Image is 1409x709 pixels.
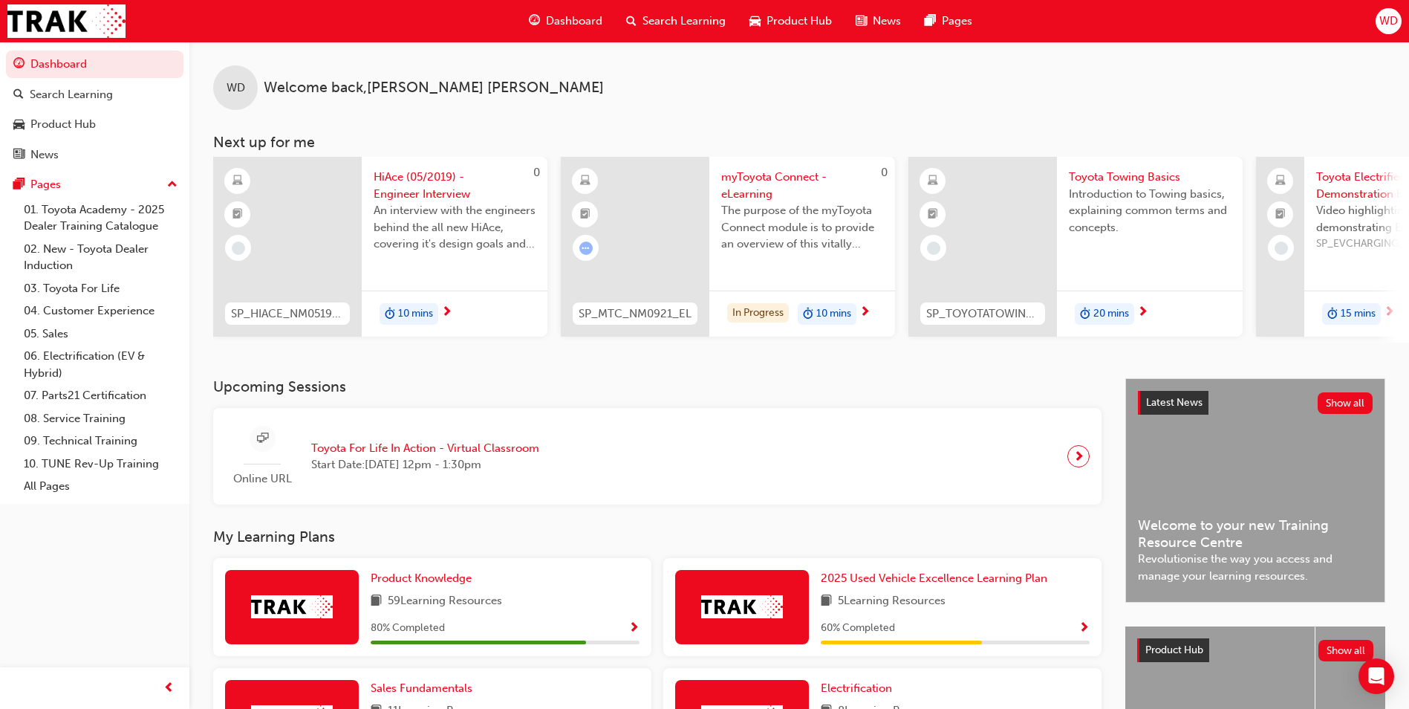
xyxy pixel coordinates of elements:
[231,305,344,323] span: SP_HIACE_NM0519_VID01
[579,242,593,255] span: learningRecordVerb_ATTEMPT-icon
[1358,658,1394,694] div: Open Intercom Messenger
[1138,551,1373,584] span: Revolutionise the way you access and manage your learning resources.
[6,141,183,169] a: News
[311,456,539,473] span: Start Date: [DATE] 12pm - 1:30pm
[1376,8,1402,34] button: WD
[913,6,984,36] a: pages-iconPages
[374,202,536,253] span: An interview with the engineers behind the all new HiAce, covering it's design goals and styling ...
[1093,305,1129,323] span: 20 mins
[1145,644,1203,656] span: Product Hub
[264,80,604,97] span: Welcome back , [PERSON_NAME] [PERSON_NAME]
[225,470,299,488] span: Online URL
[6,171,183,198] button: Pages
[821,680,898,697] a: Electrification
[213,378,1102,395] h3: Upcoming Sessions
[371,572,472,585] span: Product Knowledge
[18,475,183,498] a: All Pages
[30,86,113,103] div: Search Learning
[928,205,938,224] span: booktick-icon
[18,453,183,476] a: 10. TUNE Rev-Up Training
[18,198,183,238] a: 01. Toyota Academy - 2025 Dealer Training Catalogue
[561,157,895,337] a: 0SP_MTC_NM0921_ELmyToyota Connect - eLearningThe purpose of the myToyota Connect module is to pro...
[18,300,183,323] a: 04. Customer Experience
[529,12,540,30] span: guage-icon
[311,440,539,457] span: Toyota For Life In Action - Virtual Classroom
[6,111,183,138] a: Product Hub
[838,592,946,611] span: 5 Learning Resources
[1078,619,1090,638] button: Show Progress
[374,169,536,202] span: HiAce (05/2019) - Engineer Interview
[859,306,871,320] span: next-icon
[1318,392,1373,414] button: Show all
[580,172,590,191] span: learningResourceType_ELEARNING-icon
[13,178,25,192] span: pages-icon
[821,572,1047,585] span: 2025 Used Vehicle Excellence Learning Plan
[18,277,183,300] a: 03. Toyota For Life
[873,13,901,30] span: News
[1138,391,1373,415] a: Latest NewsShow all
[942,13,972,30] span: Pages
[727,303,789,323] div: In Progress
[251,595,333,618] img: Trak
[1275,172,1286,191] span: laptop-icon
[628,619,640,638] button: Show Progress
[816,305,851,323] span: 10 mins
[13,58,25,71] span: guage-icon
[821,570,1053,587] a: 2025 Used Vehicle Excellence Learning Plan
[1073,446,1084,467] span: next-icon
[1125,378,1385,603] a: Latest NewsShow allWelcome to your new Training Resource CentreRevolutionise the way you access a...
[642,13,726,30] span: Search Learning
[257,430,268,448] span: sessionType_ONLINE_URL-icon
[927,242,940,255] span: learningRecordVerb_NONE-icon
[7,4,126,38] img: Trak
[701,595,783,618] img: Trak
[18,430,183,453] a: 09. Technical Training
[1146,396,1203,409] span: Latest News
[614,6,738,36] a: search-iconSearch Learning
[533,166,540,179] span: 0
[13,88,24,102] span: search-icon
[13,118,25,132] span: car-icon
[821,682,892,695] span: Electrification
[1275,205,1286,224] span: booktick-icon
[517,6,614,36] a: guage-iconDashboard
[1069,186,1231,236] span: Introduction to Towing basics, explaining common terms and concepts.
[30,116,96,133] div: Product Hub
[189,134,1409,151] h3: Next up for me
[721,202,883,253] span: The purpose of the myToyota Connect module is to provide an overview of this vitally important ne...
[580,205,590,224] span: booktick-icon
[18,323,183,346] a: 05. Sales
[1137,306,1148,320] span: next-icon
[579,305,692,323] span: SP_MTC_NM0921_EL
[6,48,183,171] button: DashboardSearch LearningProduct HubNews
[371,682,472,695] span: Sales Fundamentals
[225,420,1090,493] a: Online URLToyota For Life In Action - Virtual ClassroomStart Date:[DATE] 12pm - 1:30pm
[18,238,183,277] a: 02. New - Toyota Dealer Induction
[1327,305,1338,324] span: duration-icon
[928,172,938,191] span: learningResourceType_ELEARNING-icon
[371,620,445,637] span: 80 % Completed
[925,12,936,30] span: pages-icon
[881,166,888,179] span: 0
[213,157,547,337] a: 0SP_HIACE_NM0519_VID01HiAce (05/2019) - Engineer InterviewAn interview with the engineers behind ...
[1137,638,1373,662] a: Product HubShow all
[30,176,61,193] div: Pages
[371,592,382,611] span: book-icon
[908,157,1243,337] a: SP_TOYOTATOWING_0424Toyota Towing BasicsIntroduction to Towing basics, explaining common terms an...
[1078,622,1090,635] span: Show Progress
[398,305,433,323] span: 10 mins
[385,305,395,324] span: duration-icon
[18,407,183,430] a: 08. Service Training
[1080,305,1090,324] span: duration-icon
[1069,169,1231,186] span: Toyota Towing Basics
[628,622,640,635] span: Show Progress
[738,6,844,36] a: car-iconProduct Hub
[167,175,178,195] span: up-icon
[371,570,478,587] a: Product Knowledge
[1275,242,1288,255] span: learningRecordVerb_NONE-icon
[232,172,243,191] span: learningResourceType_ELEARNING-icon
[1138,517,1373,551] span: Welcome to your new Training Resource Centre
[441,306,452,320] span: next-icon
